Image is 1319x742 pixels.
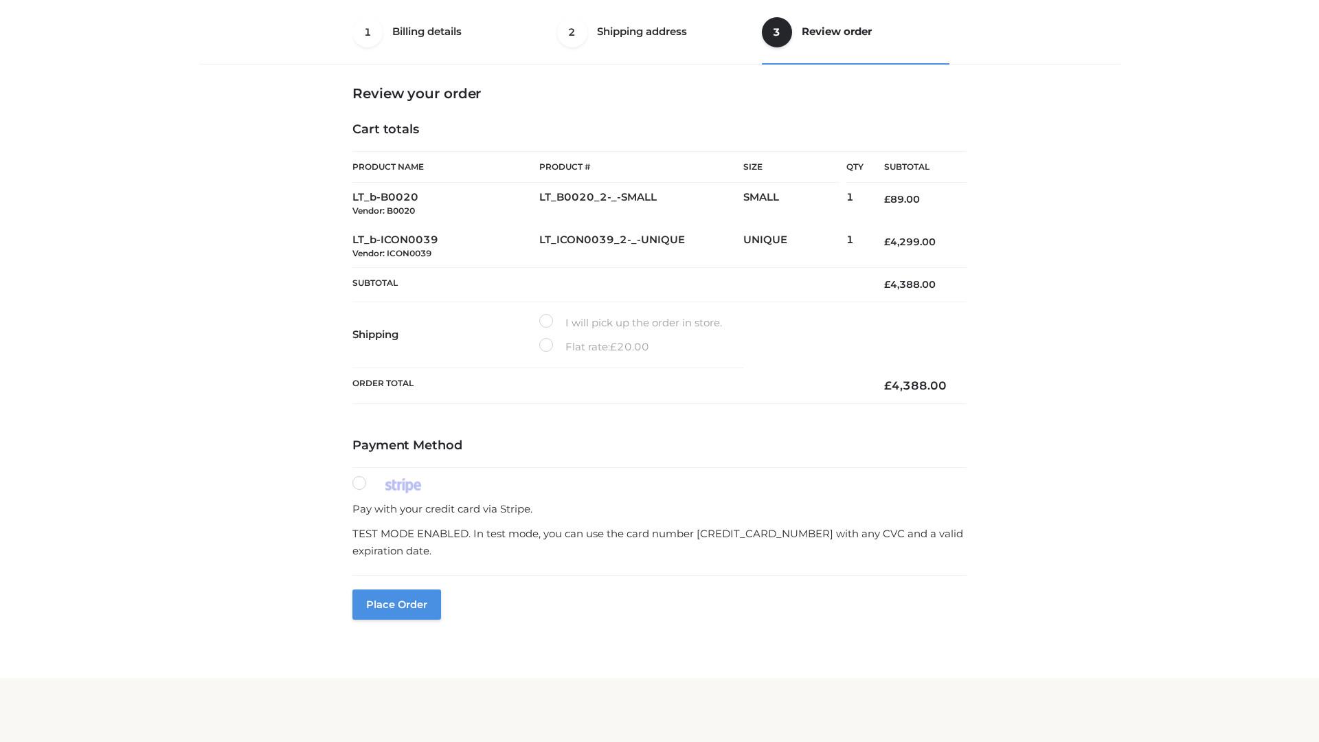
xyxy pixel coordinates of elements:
[610,340,649,353] bdi: 20.00
[610,340,617,353] span: £
[864,152,967,183] th: Subtotal
[846,183,864,225] td: 1
[884,193,890,205] span: £
[352,205,415,216] small: Vendor: B0020
[539,183,743,225] td: LT_B0020_2-_-SMALL
[743,152,839,183] th: Size
[539,314,722,332] label: I will pick up the order in store.
[352,368,864,404] th: Order Total
[539,338,649,356] label: Flat rate:
[352,225,539,268] td: LT_b-ICON0039
[352,500,967,518] p: Pay with your credit card via Stripe.
[539,151,743,183] th: Product #
[352,438,967,453] h4: Payment Method
[884,379,947,392] bdi: 4,388.00
[884,193,920,205] bdi: 89.00
[352,589,441,620] button: Place order
[352,248,431,258] small: Vendor: ICON0039
[846,151,864,183] th: Qty
[352,122,967,137] h4: Cart totals
[743,225,846,268] td: UNIQUE
[884,379,892,392] span: £
[743,183,846,225] td: SMALL
[884,236,936,248] bdi: 4,299.00
[352,525,967,560] p: TEST MODE ENABLED. In test mode, you can use the card number [CREDIT_CARD_NUMBER] with any CVC an...
[352,183,539,225] td: LT_b-B0020
[539,225,743,268] td: LT_ICON0039_2-_-UNIQUE
[352,151,539,183] th: Product Name
[884,236,890,248] span: £
[352,85,967,102] h3: Review your order
[884,278,890,291] span: £
[884,278,936,291] bdi: 4,388.00
[352,268,864,302] th: Subtotal
[846,225,864,268] td: 1
[352,302,539,368] th: Shipping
